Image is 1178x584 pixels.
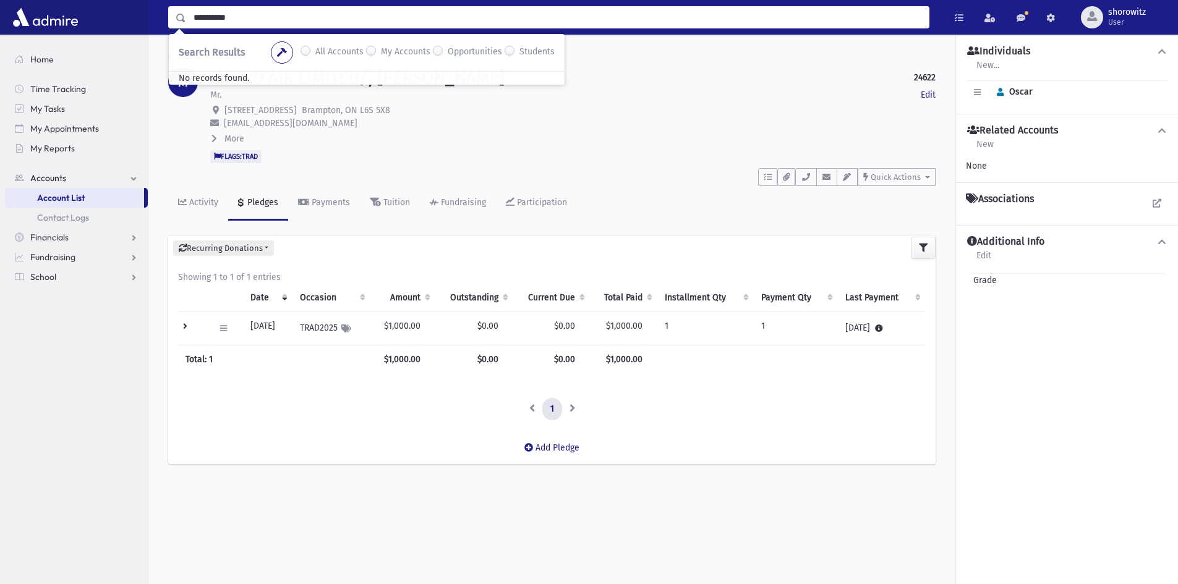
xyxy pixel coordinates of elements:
[302,105,390,116] span: Brampton, ON L6S 5X8
[5,227,148,247] a: Financials
[370,345,435,374] th: $1,000.00
[187,197,218,208] div: Activity
[179,46,245,58] span: Search Results
[514,433,589,463] a: Add Pledge
[370,284,435,312] th: Amount: activate to sort column ascending
[966,45,1168,58] button: Individuals
[224,118,357,129] span: [EMAIL_ADDRESS][DOMAIN_NAME]
[5,79,148,99] a: Time Tracking
[967,124,1058,137] h4: Related Accounts
[5,188,144,208] a: Account List
[381,45,430,60] label: My Accounts
[37,192,85,203] span: Account List
[292,284,370,312] th: Occasion : activate to sort column ascending
[168,51,213,61] a: Accounts
[554,321,575,331] span: $0.00
[435,345,513,374] th: $0.00
[224,133,244,144] span: More
[169,63,259,93] span: No records found.
[657,312,754,345] td: 1
[438,197,486,208] div: Fundraising
[30,103,65,114] span: My Tasks
[606,321,642,331] span: $1,000.00
[514,197,567,208] div: Participation
[590,284,657,312] th: Total Paid: activate to sort column ascending
[1108,17,1146,27] span: User
[292,312,370,345] td: TRAD2025
[224,105,297,116] span: [STREET_ADDRESS]
[288,186,360,221] a: Payments
[243,284,292,312] th: Date: activate to sort column ascending
[168,186,228,221] a: Activity
[178,271,926,284] div: Showing 1 to 1 of 1 entries
[168,49,213,67] nav: breadcrumb
[542,398,562,420] a: 1
[30,143,75,154] span: My Reports
[5,247,148,267] a: Fundraising
[921,88,936,101] a: Edit
[858,168,936,186] button: Quick Actions
[245,197,278,208] div: Pledges
[30,252,75,263] span: Fundraising
[173,240,274,256] button: Recurring Donations
[966,124,1168,137] button: Related Accounts
[519,45,555,60] label: Students
[5,267,148,287] a: School
[186,6,929,28] input: Search
[991,87,1032,97] span: Oscar
[228,186,288,221] a: Pledges
[5,208,148,227] a: Contact Logs
[838,284,926,312] th: Last Payment: activate to sort column ascending
[496,186,577,221] a: Participation
[590,345,657,374] th: $1,000.00
[838,312,926,345] td: [DATE]
[30,172,66,184] span: Accounts
[30,123,99,134] span: My Appointments
[914,71,936,84] strong: 24622
[5,99,148,119] a: My Tasks
[448,45,502,60] label: Opportunities
[754,312,838,345] td: 1
[5,49,148,69] a: Home
[966,159,1168,172] div: None
[210,150,262,163] span: FLAGS:TRAD
[513,284,590,312] th: Current Due: activate to sort column ascending
[37,212,89,223] span: Contact Logs
[210,88,221,101] p: Mr.
[420,186,496,221] a: Fundraising
[381,197,410,208] div: Tuition
[513,345,590,374] th: $0.00
[5,168,148,188] a: Accounts
[477,321,498,331] span: $0.00
[966,235,1168,248] button: Additional Info
[243,312,292,345] td: [DATE]
[657,284,754,312] th: Installment Qty: activate to sort column ascending
[754,284,838,312] th: Payment Qty: activate to sort column ascending
[370,312,435,345] td: $1,000.00
[360,186,420,221] a: Tuition
[968,274,997,287] span: Grade
[976,58,1000,80] a: New...
[10,5,81,30] img: AdmirePro
[210,132,245,145] button: More
[168,67,198,97] div: M
[1108,7,1146,17] span: shorowitz
[871,172,921,182] span: Quick Actions
[976,248,992,271] a: Edit
[5,119,148,138] a: My Appointments
[30,54,54,65] span: Home
[30,232,69,243] span: Financials
[315,45,364,60] label: All Accounts
[976,137,994,159] a: New
[30,271,56,282] span: School
[178,345,370,374] th: Total: 1
[966,193,1034,205] h4: Associations
[967,235,1044,248] h4: Additional Info
[435,284,513,312] th: Outstanding: activate to sort column ascending
[309,197,350,208] div: Payments
[30,83,86,95] span: Time Tracking
[5,138,148,158] a: My Reports
[967,45,1030,58] h4: Individuals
